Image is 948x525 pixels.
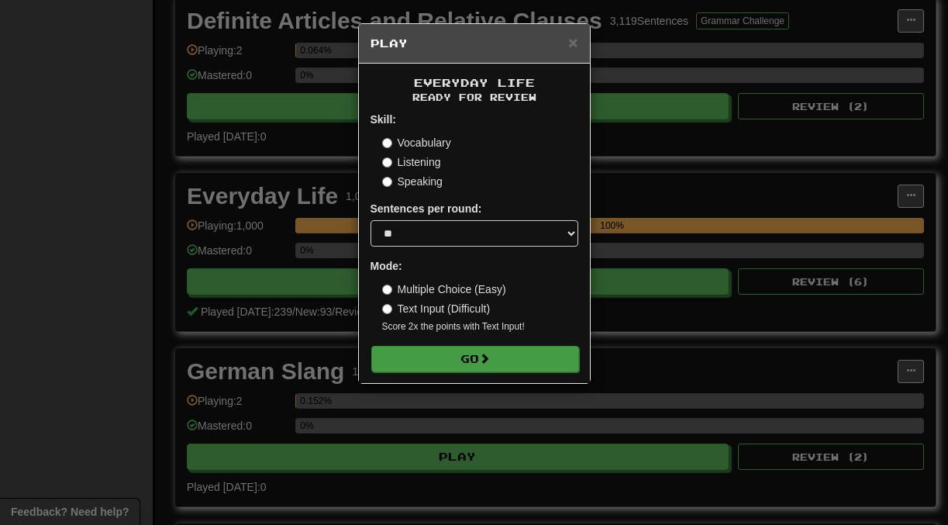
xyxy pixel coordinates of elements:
button: Close [568,34,577,50]
input: Text Input (Difficult) [382,304,392,314]
input: Vocabulary [382,138,392,148]
label: Speaking [382,174,443,189]
strong: Skill: [371,113,396,126]
input: Multiple Choice (Easy) [382,285,392,295]
label: Listening [382,154,441,170]
input: Speaking [382,177,392,187]
label: Vocabulary [382,135,451,150]
button: Go [371,346,579,372]
input: Listening [382,157,392,168]
small: Score 2x the points with Text Input ! [382,320,578,333]
label: Multiple Choice (Easy) [382,281,506,297]
h5: Play [371,36,578,51]
strong: Mode: [371,260,402,272]
span: Everyday Life [414,76,535,89]
small: Ready for Review [371,91,578,104]
label: Sentences per round: [371,201,482,216]
label: Text Input (Difficult) [382,301,491,316]
span: × [568,33,577,51]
